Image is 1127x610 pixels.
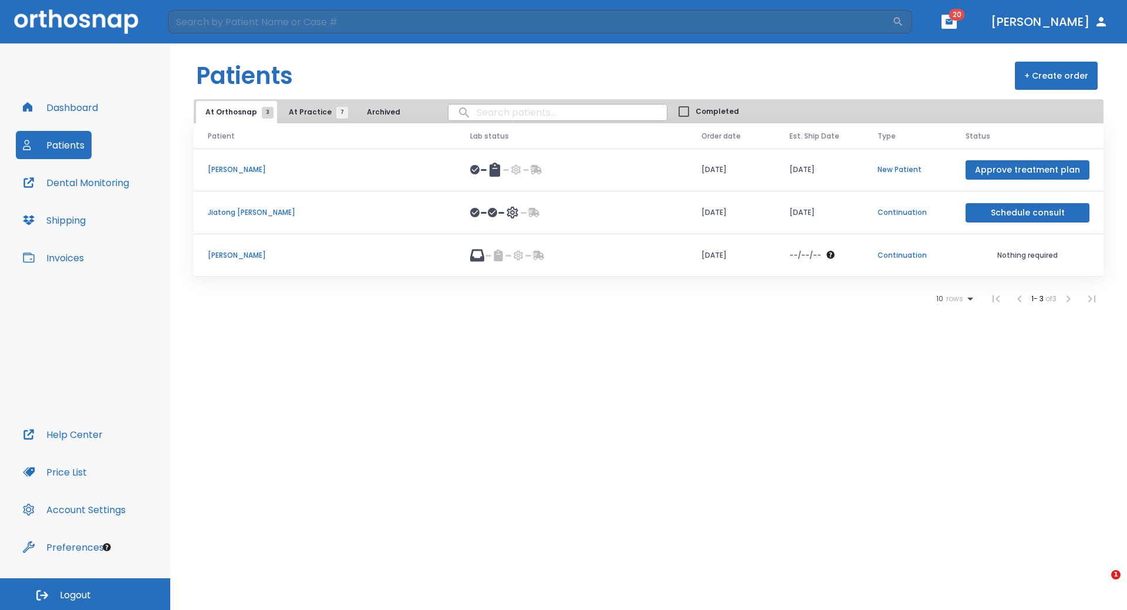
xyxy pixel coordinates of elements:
div: The date will be available after approving treatment plan [789,250,849,261]
span: of 3 [1045,294,1057,304]
span: Logout [60,589,91,602]
td: [DATE] [687,234,775,277]
p: --/--/-- [789,250,821,261]
button: Preferences [16,533,111,561]
span: Order date [701,131,741,141]
button: Shipping [16,206,93,234]
input: search [448,101,667,124]
p: Continuation [878,250,937,261]
button: Dashboard [16,93,105,122]
p: [PERSON_NAME] [208,250,442,261]
button: Approve treatment plan [966,160,1089,180]
h1: Patients [196,58,293,93]
span: Completed [696,106,739,117]
span: At Orthosnap [205,107,268,117]
p: [PERSON_NAME] [208,164,442,175]
span: At Practice [289,107,342,117]
td: [DATE] [775,191,863,234]
span: Est. Ship Date [789,131,839,141]
span: 1 - 3 [1031,294,1045,304]
div: tabs [196,101,415,123]
td: [DATE] [775,149,863,191]
button: Patients [16,131,92,159]
button: Account Settings [16,496,133,524]
div: Tooltip anchor [102,542,112,552]
p: Continuation [878,207,937,218]
td: [DATE] [687,191,775,234]
span: 1 [1111,570,1121,579]
button: Invoices [16,244,91,272]
button: [PERSON_NAME] [986,11,1113,32]
p: New Patient [878,164,937,175]
td: [DATE] [687,149,775,191]
img: Orthosnap [14,9,139,33]
button: Dental Monitoring [16,168,136,197]
span: Lab status [470,131,509,141]
span: 10 [936,295,943,303]
span: Type [878,131,896,141]
button: Schedule consult [966,203,1089,223]
input: Search by Patient Name or Case # [168,10,892,33]
span: 7 [336,107,348,119]
button: + Create order [1015,62,1098,90]
span: Patient [208,131,235,141]
p: Jiatong [PERSON_NAME] [208,207,442,218]
p: Nothing required [966,250,1089,261]
span: 3 [262,107,274,119]
button: Archived [354,101,413,123]
iframe: Intercom live chat [1087,570,1115,598]
button: Help Center [16,420,110,449]
span: rows [943,295,963,303]
span: Status [966,131,990,141]
button: Price List [16,458,94,486]
span: 20 [949,9,965,21]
